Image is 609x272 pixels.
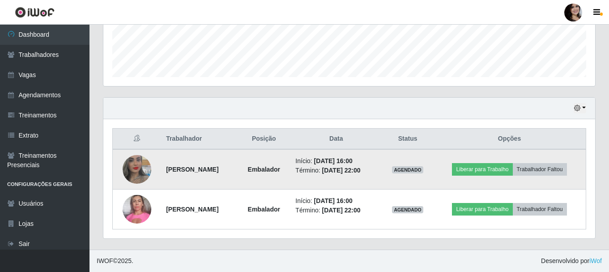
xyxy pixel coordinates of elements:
[15,7,55,18] img: CoreUI Logo
[541,256,602,266] span: Desenvolvido por
[166,206,218,213] strong: [PERSON_NAME]
[452,203,512,216] button: Liberar para Trabalho
[97,257,113,264] span: IWOF
[433,129,586,150] th: Opções
[589,257,602,264] a: iWof
[238,129,290,150] th: Posição
[97,256,133,266] span: © 2025 .
[161,129,238,150] th: Trabalhador
[295,156,377,166] li: Início:
[322,207,360,214] time: [DATE] 22:00
[295,166,377,175] li: Término:
[295,206,377,215] li: Término:
[295,196,377,206] li: Início:
[248,206,280,213] strong: Embalador
[166,166,218,173] strong: [PERSON_NAME]
[248,166,280,173] strong: Embalador
[314,157,353,164] time: [DATE] 16:00
[322,167,360,174] time: [DATE] 22:00
[392,166,423,173] span: AGENDADO
[452,163,512,176] button: Liberar para Trabalho
[513,203,567,216] button: Trabalhador Faltou
[123,190,151,228] img: 1689780238947.jpeg
[123,144,151,195] img: 1653531676872.jpeg
[513,163,567,176] button: Trabalhador Faltou
[382,129,433,150] th: Status
[392,206,423,213] span: AGENDADO
[314,197,353,204] time: [DATE] 16:00
[290,129,382,150] th: Data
